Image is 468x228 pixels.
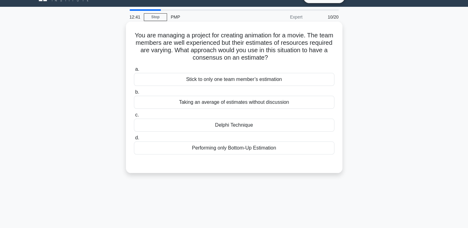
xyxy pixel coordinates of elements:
span: c. [135,112,139,117]
div: 10/20 [306,11,342,23]
div: PMP [167,11,252,23]
span: d. [135,135,139,140]
div: Delphi Technique [134,119,334,132]
span: a. [135,66,139,72]
div: Stick to only one team member’s estimation [134,73,334,86]
div: Performing only Bottom-Up Estimation [134,141,334,154]
div: 12:41 [126,11,144,23]
span: b. [135,89,139,95]
div: Taking an average of estimates without discussion [134,96,334,109]
h5: You are managing a project for creating animation for a movie. The team members are well experien... [133,32,335,62]
a: Stop [144,13,167,21]
div: Expert [252,11,306,23]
